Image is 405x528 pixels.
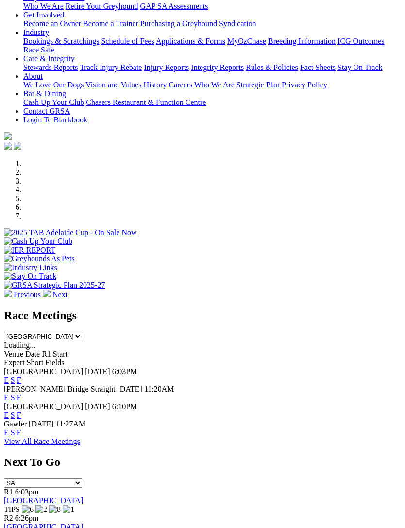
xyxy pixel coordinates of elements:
[23,19,401,28] div: Get Involved
[23,72,43,80] a: About
[4,393,9,402] a: E
[4,358,25,367] span: Expert
[236,81,280,89] a: Strategic Plan
[300,63,336,71] a: Fact Sheets
[144,385,174,393] span: 11:20AM
[4,350,23,358] span: Venue
[4,341,35,349] span: Loading...
[11,428,15,437] a: S
[23,107,70,115] a: Contact GRSA
[4,505,20,513] span: TIPS
[52,290,67,299] span: Next
[23,19,81,28] a: Become an Owner
[23,116,87,124] a: Login To Blackbook
[23,98,401,107] div: Bar & Dining
[4,263,57,272] img: Industry Links
[11,393,15,402] a: S
[4,309,401,322] h2: Race Meetings
[85,367,110,375] span: [DATE]
[43,290,51,297] img: chevron-right-pager-white.svg
[246,63,298,71] a: Rules & Policies
[4,420,27,428] span: Gawler
[42,350,67,358] span: R1 Start
[23,54,75,63] a: Care & Integrity
[140,2,208,10] a: GAP SA Assessments
[4,428,9,437] a: E
[11,411,15,419] a: S
[23,11,64,19] a: Get Involved
[85,402,110,410] span: [DATE]
[191,63,244,71] a: Integrity Reports
[337,37,384,45] a: ICG Outcomes
[144,63,189,71] a: Injury Reports
[56,420,86,428] span: 11:27AM
[4,496,83,505] a: [GEOGRAPHIC_DATA]
[227,37,266,45] a: MyOzChase
[282,81,327,89] a: Privacy Policy
[143,81,167,89] a: History
[25,350,40,358] span: Date
[4,385,115,393] span: [PERSON_NAME] Bridge Straight
[17,411,21,419] a: F
[35,505,47,514] img: 2
[156,37,225,45] a: Applications & Forms
[86,98,206,106] a: Chasers Restaurant & Function Centre
[194,81,235,89] a: Who We Are
[4,290,43,299] a: Previous
[23,81,401,89] div: About
[23,63,78,71] a: Stewards Reports
[4,290,12,297] img: chevron-left-pager-white.svg
[140,19,217,28] a: Purchasing a Greyhound
[85,81,141,89] a: Vision and Values
[23,98,84,106] a: Cash Up Your Club
[101,37,154,45] a: Schedule of Fees
[23,2,64,10] a: Who We Are
[23,28,49,36] a: Industry
[219,19,256,28] a: Syndication
[117,385,142,393] span: [DATE]
[29,420,54,428] span: [DATE]
[4,411,9,419] a: E
[4,272,56,281] img: Stay On Track
[4,367,83,375] span: [GEOGRAPHIC_DATA]
[112,367,137,375] span: 6:03PM
[169,81,192,89] a: Careers
[83,19,138,28] a: Become a Trainer
[15,488,39,496] span: 6:03pm
[66,2,138,10] a: Retire Your Greyhound
[45,358,64,367] span: Fields
[4,255,75,263] img: Greyhounds As Pets
[49,505,61,514] img: 8
[4,488,13,496] span: R1
[80,63,142,71] a: Track Injury Rebate
[14,290,41,299] span: Previous
[43,290,67,299] a: Next
[112,402,137,410] span: 6:10PM
[4,514,13,522] span: R2
[23,46,54,54] a: Race Safe
[27,358,44,367] span: Short
[23,37,99,45] a: Bookings & Scratchings
[23,81,84,89] a: We Love Our Dogs
[17,393,21,402] a: F
[4,142,12,150] img: facebook.svg
[4,237,72,246] img: Cash Up Your Club
[11,376,15,384] a: S
[23,89,66,98] a: Bar & Dining
[4,376,9,384] a: E
[23,2,401,11] div: Greyhounds as Pets
[4,281,105,290] img: GRSA Strategic Plan 2025-27
[17,428,21,437] a: F
[4,437,80,445] a: View All Race Meetings
[4,456,401,469] h2: Next To Go
[268,37,336,45] a: Breeding Information
[14,142,21,150] img: twitter.svg
[17,376,21,384] a: F
[337,63,382,71] a: Stay On Track
[15,514,39,522] span: 6:26pm
[4,228,137,237] img: 2025 TAB Adelaide Cup - On Sale Now
[4,246,55,255] img: IER REPORT
[63,505,74,514] img: 1
[4,132,12,140] img: logo-grsa-white.png
[23,37,401,54] div: Industry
